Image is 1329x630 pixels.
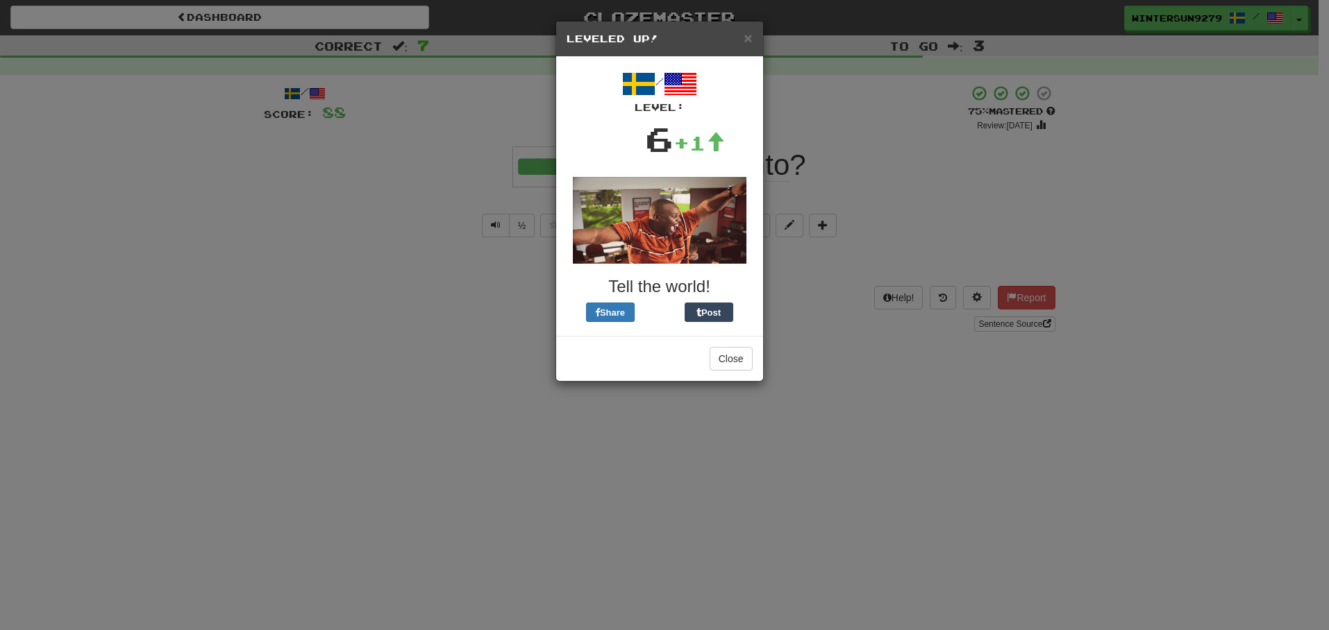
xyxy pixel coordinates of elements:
[567,32,753,46] h5: Leveled Up!
[674,129,725,157] div: +1
[744,31,752,45] button: Close
[645,114,674,163] div: 6
[744,30,752,46] span: ×
[685,303,733,322] button: Post
[567,67,753,114] div: /
[567,278,753,296] h3: Tell the world!
[573,177,746,264] img: anon-dude-dancing-749b357b783eda7f85c51e4a2e1ee5269fc79fcf7d6b6aa88849e9eb2203d151.gif
[567,101,753,114] div: Level:
[586,303,635,322] button: Share
[710,347,753,371] button: Close
[635,303,685,322] iframe: X Post Button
